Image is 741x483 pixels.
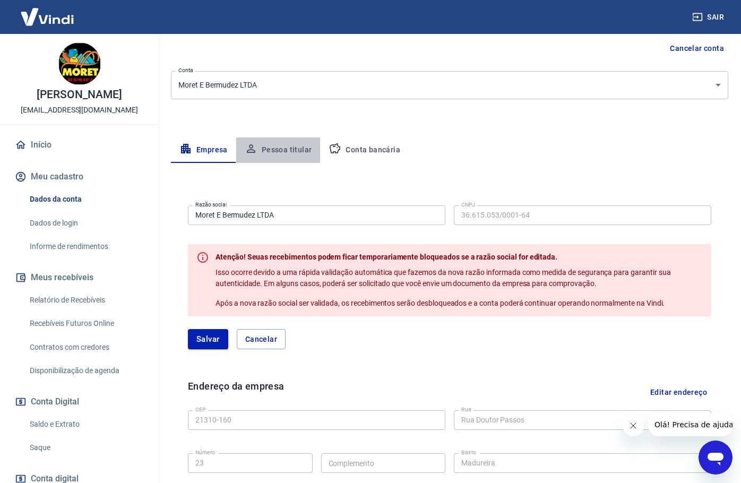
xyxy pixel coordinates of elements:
[320,137,409,163] button: Conta bancária
[13,165,146,188] button: Meu cadastro
[37,89,122,100] p: [PERSON_NAME]
[25,212,146,234] a: Dados de login
[461,406,471,413] label: Rua
[25,188,146,210] a: Dados da conta
[623,415,644,436] iframe: Fechar mensagem
[195,201,227,209] label: Razão social
[58,42,101,85] img: 72d6a31b-c049-4ec5-8d6d-7b38b3013eb2.jpeg
[195,448,215,456] label: Número
[25,437,146,459] a: Saque
[216,253,557,261] span: Atenção! Seuas recebimentos podem ficar temporariamente bloqueados se a razão social for editada.
[690,7,728,27] button: Sair
[25,337,146,358] a: Contratos com credores
[13,133,146,157] a: Início
[646,379,711,406] button: Editar endereço
[237,329,286,349] button: Cancelar
[216,268,672,288] span: Isso ocorre devido a uma rápida validação automática que fazemos da nova razão informada como med...
[171,137,236,163] button: Empresa
[21,105,138,116] p: [EMAIL_ADDRESS][DOMAIN_NAME]
[6,7,89,16] span: Olá! Precisa de ajuda?
[188,379,285,406] h6: Endereço da empresa
[216,299,665,307] span: Após a nova razão social ser validada, os recebimentos serão desbloqueados e a conta poderá conti...
[195,406,205,413] label: CEP
[25,236,146,257] a: Informe de rendimentos
[461,448,476,456] label: Bairro
[648,413,733,436] iframe: Mensagem da empresa
[25,313,146,334] a: Recebíveis Futuros Online
[13,266,146,289] button: Meus recebíveis
[13,1,82,33] img: Vindi
[25,360,146,382] a: Disponibilização de agenda
[178,66,193,74] label: Conta
[25,289,146,311] a: Relatório de Recebíveis
[25,413,146,435] a: Saldo e Extrato
[171,71,728,99] div: Moret E Bermudez LTDA
[461,201,475,209] label: CNPJ
[13,390,146,413] button: Conta Digital
[188,329,228,349] button: Salvar
[236,137,321,163] button: Pessoa titular
[699,441,733,475] iframe: Botão para abrir a janela de mensagens
[666,39,728,58] button: Cancelar conta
